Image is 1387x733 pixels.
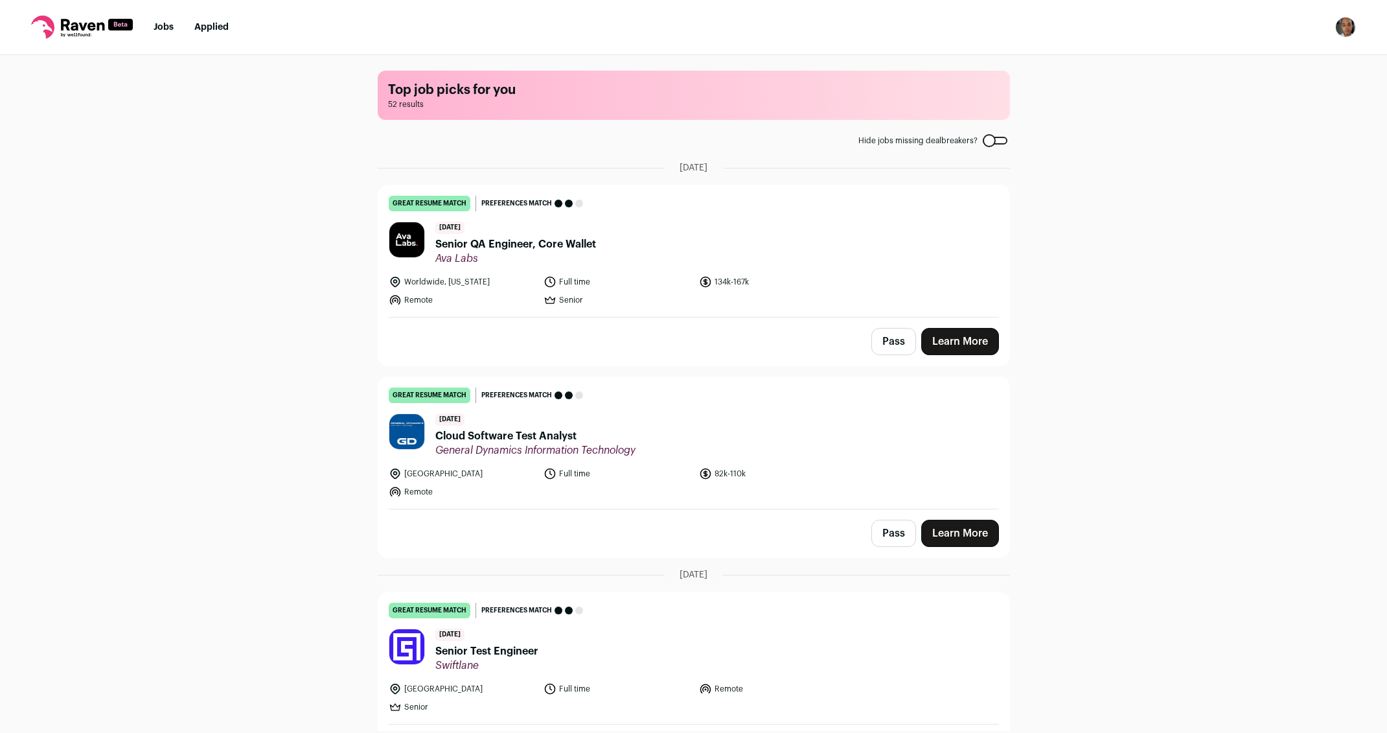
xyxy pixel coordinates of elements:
li: [GEOGRAPHIC_DATA] [389,682,536,695]
h1: Top job picks for you [388,81,1000,99]
span: Ava Labs [435,252,596,265]
span: [DATE] [435,222,464,234]
img: 6609a2334341805dc429750f9b68b904a99af103f9d0f3f8075385426fff17eb.png [389,222,424,257]
span: 52 results [388,99,1000,110]
span: [DATE] [680,568,707,581]
li: Senior [544,294,691,307]
button: Pass [871,520,916,547]
span: Preferences match [481,604,552,617]
span: Swiftlane [435,659,538,672]
span: Preferences match [481,197,552,210]
span: [DATE] [435,629,464,641]
a: great resume match Preferences match [DATE] Senior Test Engineer Swiftlane [GEOGRAPHIC_DATA] Full... [378,592,1009,724]
button: Pass [871,328,916,355]
li: Full time [544,467,691,480]
li: Senior [389,701,536,714]
button: Open dropdown [1335,17,1356,38]
span: Hide jobs missing dealbreakers? [858,135,978,146]
span: General Dynamics Information Technology [435,444,636,457]
a: Learn More [921,328,999,355]
li: Remote [389,294,536,307]
li: Full time [544,682,691,695]
a: great resume match Preferences match [DATE] Cloud Software Test Analyst General Dynamics Informat... [378,377,1009,509]
a: Applied [194,23,229,32]
li: Full time [544,275,691,288]
li: [GEOGRAPHIC_DATA] [389,467,536,480]
li: 82k-110k [699,467,847,480]
div: great resume match [389,603,470,618]
li: 134k-167k [699,275,847,288]
a: Jobs [154,23,174,32]
img: b2b56ff841e277dc7c1447f0a2642759102c18055e941526122a29ca38b56c26.jpg [389,629,424,664]
div: great resume match [389,196,470,211]
div: great resume match [389,388,470,403]
img: 6cf546ce83ea7b94c4127dff470c70d64330655ca2dc68fd467d27a0a02c2d91 [389,414,424,449]
img: 17732691-medium_jpg [1335,17,1356,38]
a: great resume match Preferences match [DATE] Senior QA Engineer, Core Wallet Ava Labs Worldwide, [... [378,185,1009,317]
span: Senior Test Engineer [435,644,538,659]
span: Senior QA Engineer, Core Wallet [435,237,596,252]
span: [DATE] [435,413,464,426]
span: [DATE] [680,161,707,174]
li: Remote [389,485,536,498]
span: Cloud Software Test Analyst [435,428,636,444]
a: Learn More [921,520,999,547]
li: Worldwide, [US_STATE] [389,275,536,288]
li: Remote [699,682,847,695]
span: Preferences match [481,389,552,402]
